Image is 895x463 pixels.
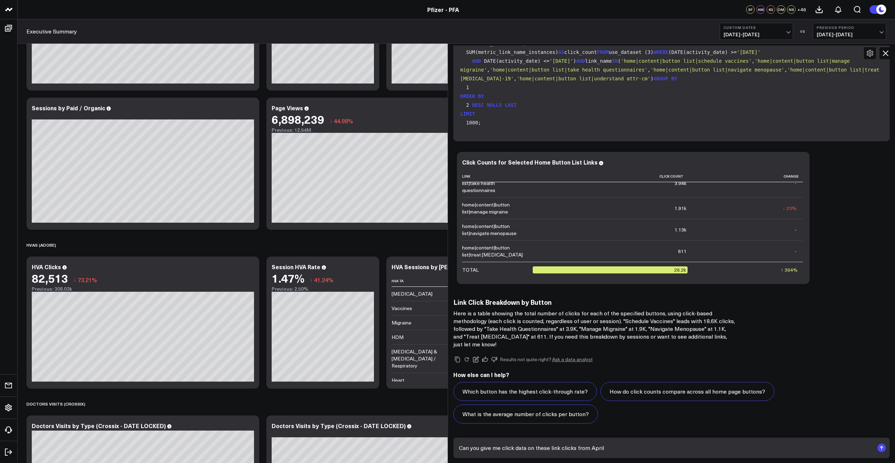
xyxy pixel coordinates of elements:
div: home|content|button list|take health questionnaires [462,173,526,194]
span: BY [478,93,484,99]
div: Heart [392,377,404,384]
div: Session HVA Rate [272,263,320,271]
span: Results not quite right? [500,356,551,363]
div: AM [756,5,765,14]
div: [MEDICAL_DATA] & [MEDICAL_DATA] / Respiratory [392,348,456,369]
span: 'home|content|button list|take health questionnaires' [490,67,648,73]
button: Custom Dates[DATE]-[DATE] [720,23,793,40]
span: GROUP [653,76,668,81]
div: Previous: 2.50% [272,286,374,292]
button: Copy [453,355,462,364]
span: [DATE] - [DATE] [724,32,789,37]
span: ORDER [460,93,475,99]
div: - [795,180,797,187]
div: Sessions by Paid / Organic [32,104,105,112]
div: [MEDICAL_DATA] [392,290,433,297]
button: Previous Period[DATE]-[DATE] [813,23,886,40]
div: Previous: 12.54M [272,127,494,133]
span: ↓ [310,275,313,284]
h2: How else can I help? [453,371,890,378]
div: HDM [392,334,404,341]
div: ↓ 23% [783,205,797,212]
div: Page Views [272,104,303,112]
span: '[DATE]' [737,49,760,55]
span: 'home|content|button list|understand attr-cm' [517,76,651,81]
div: 1.13k [675,226,687,233]
div: NS [787,5,796,14]
div: Doctors Visits by Type (Crossix - DATE LOCKED) [272,422,406,430]
div: home|content|button list|manage migraine [462,201,526,215]
span: WHERE [653,49,668,55]
span: DESC [472,102,484,108]
span: IN [612,58,618,64]
span: DATE [671,49,683,55]
a: Ask a data analyst [552,357,593,362]
span: AS [558,49,564,55]
h3: Link Click Breakdown by Button [453,298,736,306]
span: 73.21% [78,276,97,284]
span: BY [671,76,677,81]
th: Hva Ta [392,275,462,287]
span: 41.24% [314,276,333,284]
a: Pfizer - PFA [427,6,459,13]
span: + 46 [797,7,806,12]
span: FROM [597,49,609,55]
th: Click Count [533,171,693,182]
div: 6,898,239 [272,113,324,125]
span: '[DATE]' [549,58,573,64]
a: Executive Summary [26,27,77,35]
div: home|content|button list|navigate menopause [462,223,526,237]
div: home|content|button list|treat [MEDICAL_DATA] [462,244,526,258]
div: 1.47% [272,272,304,284]
button: What is the average number of clicks per button? [453,405,598,424]
div: HVAS (Adobe) [26,237,56,253]
span: AND [576,58,585,64]
span: 1000 [466,120,478,125]
code: link_name LINK, SUM(metric_link_name_instances) click_count use_dataset ( ) ( (activity_date) >= ... [460,39,886,127]
div: TOTAL [462,266,479,273]
div: Doctors Visits by Type (Crossix - DATE LOCKED) [32,422,166,430]
div: HVA Clicks [32,263,61,271]
b: Custom Dates [724,25,789,30]
div: 1.91k [675,205,687,212]
span: 44.98% [334,117,353,125]
button: Which button has the highest click-through rate? [453,382,597,401]
span: LIMIT [460,111,475,117]
button: How do click counts compare across all home page buttons? [600,382,774,401]
b: Previous Period [817,25,882,30]
span: 1 [466,85,469,90]
textarea: Can you give me click data on these link clicks from April [457,442,874,454]
div: 26.2k [533,266,688,273]
div: - [795,248,797,255]
div: Migraine [392,319,411,326]
div: SF [746,5,755,14]
div: ↑ 394% [781,266,798,273]
th: Change [693,171,803,182]
span: 3 [648,49,651,55]
span: [DATE] - [DATE] [817,32,882,37]
div: Previous: 308.03k [32,286,254,292]
div: HVA Sessions by [PERSON_NAME] [392,263,486,271]
div: Vaccines [392,305,412,312]
div: - [795,226,797,233]
button: +46 [797,5,806,14]
div: DM [777,5,785,14]
span: AND [472,58,481,64]
div: 3.94k [675,180,687,187]
span: DATE [484,58,496,64]
span: 'home|content|button list|schedule vaccines' [621,58,752,64]
div: 611 [678,248,687,255]
p: Here is a table showing the total number of clicks for each of the specified buttons, using click... [453,309,736,348]
div: 82,513 [32,272,68,284]
div: Click Counts for Selected Home Button List Links [462,158,598,166]
span: ↓ [329,116,332,125]
div: KG [767,5,775,14]
div: VS [797,29,809,33]
span: ↓ [73,275,76,284]
div: Doctors Visits (Crossix) [26,396,85,412]
span: 2 [466,102,469,108]
span: 'home|content|button list|navigate menopause' [651,67,784,73]
span: NULLS LAST [487,102,516,108]
th: Link [462,171,533,182]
